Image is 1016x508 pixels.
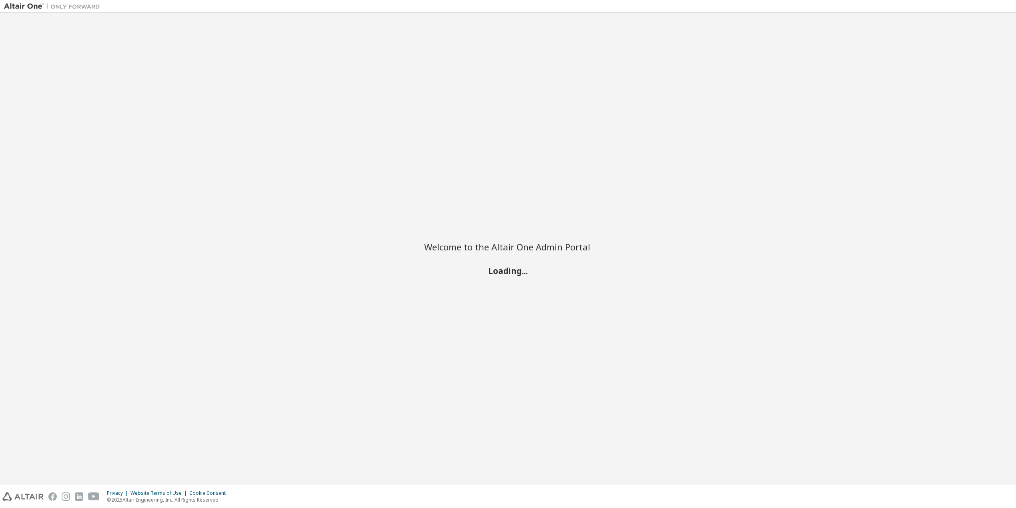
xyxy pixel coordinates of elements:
[424,241,592,252] h2: Welcome to the Altair One Admin Portal
[4,2,104,10] img: Altair One
[62,492,70,501] img: instagram.svg
[88,492,100,501] img: youtube.svg
[130,490,189,496] div: Website Terms of Use
[48,492,57,501] img: facebook.svg
[424,266,592,276] h2: Loading...
[75,492,83,501] img: linkedin.svg
[189,490,230,496] div: Cookie Consent
[107,490,130,496] div: Privacy
[2,492,44,501] img: altair_logo.svg
[107,496,230,503] p: © 2025 Altair Engineering, Inc. All Rights Reserved.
